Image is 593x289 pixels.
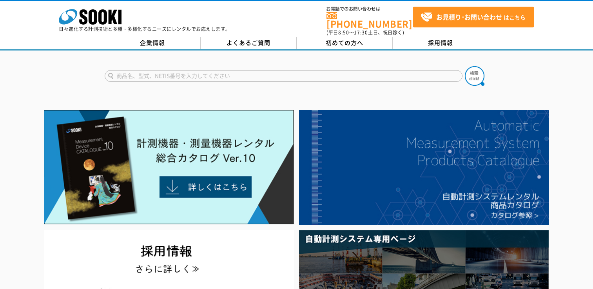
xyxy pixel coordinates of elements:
[44,110,294,224] img: Catalog Ver10
[393,37,489,49] a: 採用情報
[326,7,413,11] span: お電話でのお問い合わせは
[105,70,462,82] input: 商品名、型式、NETIS番号を入力してください
[326,29,404,36] span: (平日 ～ 土日、祝日除く)
[436,12,502,22] strong: お見積り･お問い合わせ
[59,27,230,31] p: 日々進化する計測技術と多種・多様化するニーズにレンタルでお応えします。
[354,29,368,36] span: 17:30
[465,66,484,86] img: btn_search.png
[201,37,297,49] a: よくあるご質問
[105,37,201,49] a: 企業情報
[326,12,413,28] a: [PHONE_NUMBER]
[299,110,549,225] img: 自動計測システムカタログ
[297,37,393,49] a: 初めての方へ
[326,38,363,47] span: 初めての方へ
[338,29,349,36] span: 8:50
[421,11,526,23] span: はこちら
[413,7,534,27] a: お見積り･お問い合わせはこちら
